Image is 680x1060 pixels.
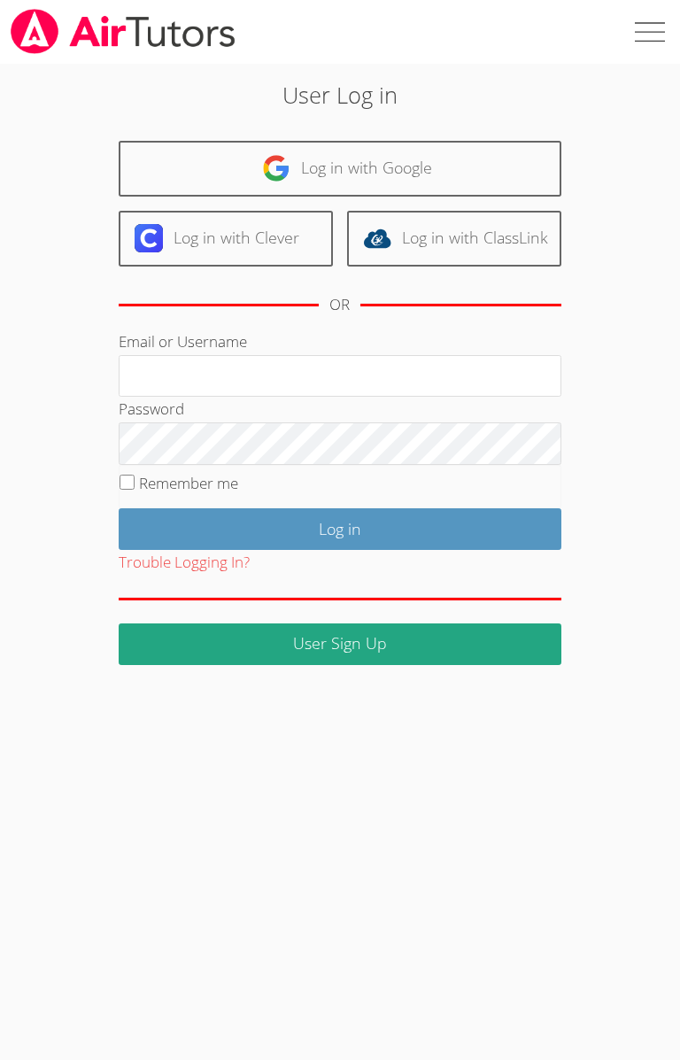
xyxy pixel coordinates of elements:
[119,141,561,197] a: Log in with Google
[139,473,238,493] label: Remember me
[9,9,237,54] img: airtutors_banner-c4298cdbf04f3fff15de1276eac7730deb9818008684d7c2e4769d2f7ddbe033.png
[119,331,247,352] label: Email or Username
[119,211,333,267] a: Log in with Clever
[347,211,561,267] a: Log in with ClassLink
[262,154,290,182] img: google-logo-50288ca7cdecda66e5e0955fdab243c47b7ad437acaf1139b6f446037453330a.svg
[119,550,250,576] button: Trouble Logging In?
[363,224,391,252] img: classlink-logo-d6bb404cc1216ec64c9a2012d9dc4662098be43eaf13dc465df04b49fa7ab582.svg
[135,224,163,252] img: clever-logo-6eab21bc6e7a338710f1a6ff85c0baf02591cd810cc4098c63d3a4b26e2feb20.svg
[329,292,350,318] div: OR
[119,398,184,419] label: Password
[119,508,561,550] input: Log in
[96,78,585,112] h2: User Log in
[119,623,561,665] a: User Sign Up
